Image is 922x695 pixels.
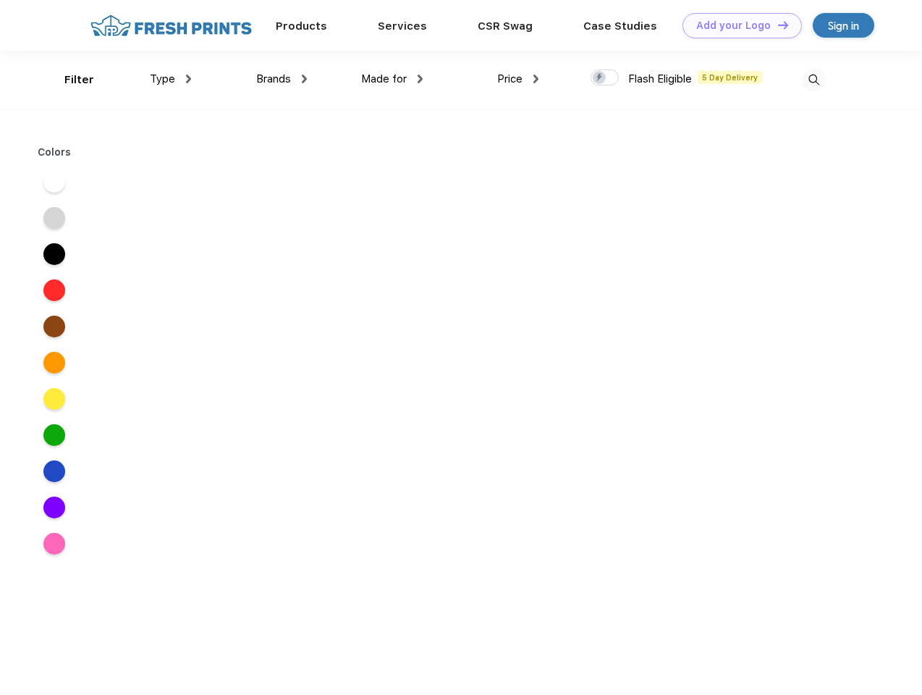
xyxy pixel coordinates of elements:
span: Brands [256,72,291,85]
div: Sign in [828,17,859,34]
img: desktop_search.svg [802,68,826,92]
div: Add your Logo [696,20,771,32]
img: dropdown.png [418,75,423,83]
img: fo%20logo%202.webp [86,13,256,38]
span: Price [497,72,523,85]
img: dropdown.png [533,75,538,83]
span: Type [150,72,175,85]
img: dropdown.png [302,75,307,83]
img: DT [778,21,788,29]
div: Colors [27,145,83,160]
img: dropdown.png [186,75,191,83]
span: 5 Day Delivery [698,71,762,84]
a: Sign in [813,13,874,38]
span: Flash Eligible [628,72,692,85]
a: Products [276,20,327,33]
div: Filter [64,72,94,88]
span: Made for [361,72,407,85]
